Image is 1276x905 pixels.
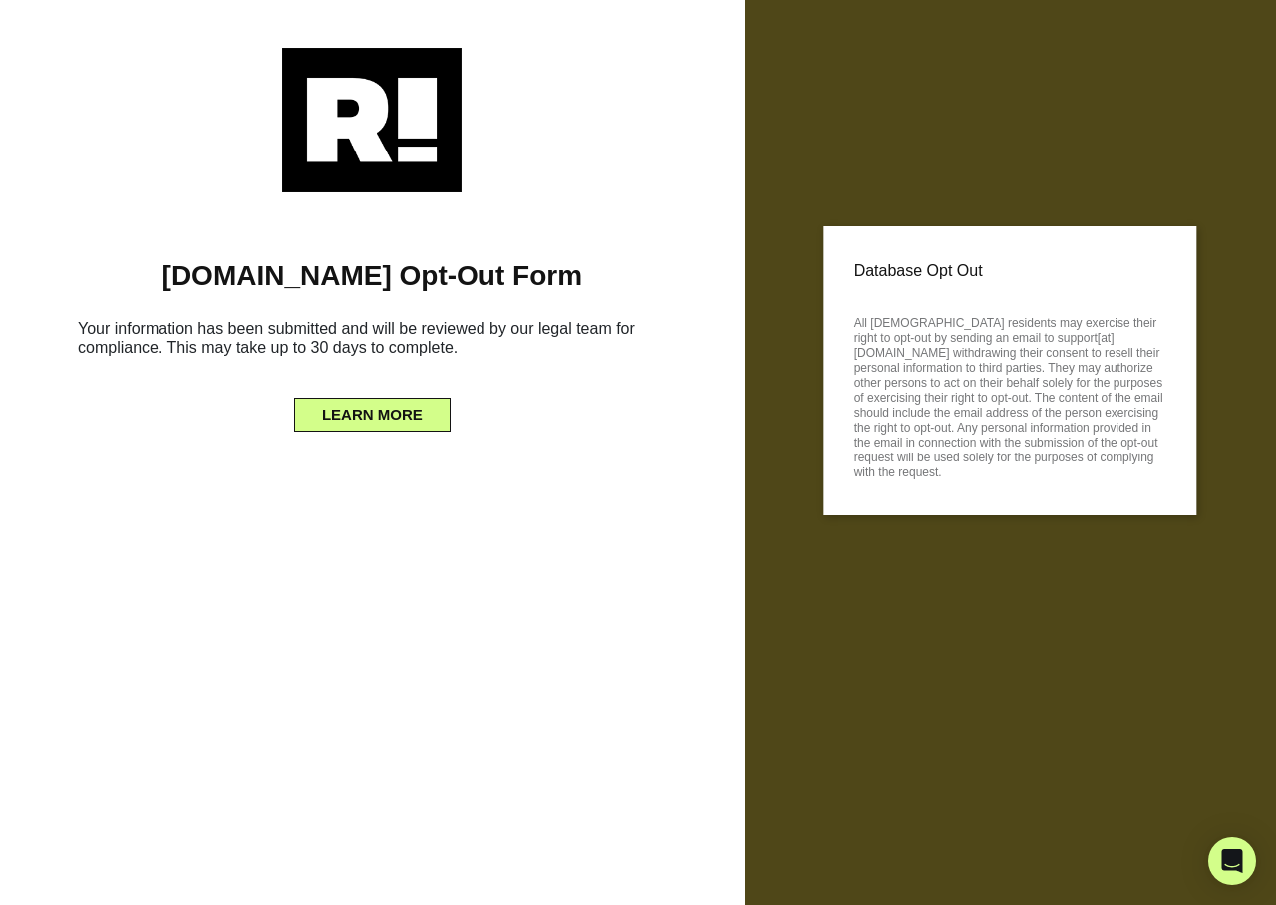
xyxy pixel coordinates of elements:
h6: Your information has been submitted and will be reviewed by our legal team for compliance. This m... [30,311,715,373]
a: LEARN MORE [294,401,451,417]
h1: [DOMAIN_NAME] Opt-Out Form [30,259,715,293]
p: Database Opt Out [854,256,1166,286]
img: Retention.com [282,48,462,192]
button: LEARN MORE [294,398,451,432]
p: All [DEMOGRAPHIC_DATA] residents may exercise their right to opt-out by sending an email to suppo... [854,310,1166,480]
div: Open Intercom Messenger [1208,837,1256,885]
